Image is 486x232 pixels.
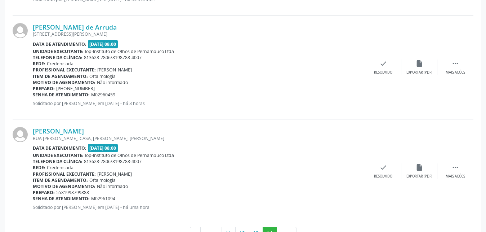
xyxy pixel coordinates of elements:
span: M02960459 [91,92,115,98]
span: Iop-Instituto de Olhos de Pernambuco Ltda [85,152,174,158]
b: Unidade executante: [33,152,84,158]
b: Preparo: [33,86,55,92]
b: Motivo de agendamento: [33,183,95,189]
span: [PERSON_NAME] [97,171,132,177]
div: RUA [PERSON_NAME], CASA, [PERSON_NAME], [PERSON_NAME] [33,135,365,141]
b: Senha de atendimento: [33,196,90,202]
span: Iop-Instituto de Olhos de Pernambuco Ltda [85,48,174,54]
b: Item de agendamento: [33,73,88,79]
div: Resolvido [374,70,392,75]
b: Profissional executante: [33,171,96,177]
b: Senha de atendimento: [33,92,90,98]
span: Não informado [97,183,128,189]
b: Profissional executante: [33,67,96,73]
div: Mais ações [446,70,465,75]
b: Rede: [33,61,45,67]
img: img [13,23,28,38]
span: Não informado [97,79,128,86]
b: Item de agendamento: [33,177,88,183]
b: Telefone da clínica: [33,54,83,61]
span: 5581998799888 [56,189,89,196]
span: Credenciada [47,165,73,171]
span: [PERSON_NAME] [97,67,132,73]
span: M02961094 [91,196,115,202]
span: Oftalmologia [89,177,116,183]
span: 813628-2806/8198788-4007 [84,54,142,61]
span: [DATE] 08:00 [88,40,118,48]
b: Motivo de agendamento: [33,79,95,86]
i: insert_drive_file [415,60,423,67]
div: Exportar (PDF) [406,174,432,179]
p: Solicitado por [PERSON_NAME] em [DATE] - há uma hora [33,204,365,210]
b: Data de atendimento: [33,41,86,47]
b: Preparo: [33,189,55,196]
img: img [13,127,28,142]
span: Credenciada [47,61,73,67]
b: Data de atendimento: [33,145,86,151]
a: [PERSON_NAME] [33,127,84,135]
div: Mais ações [446,174,465,179]
div: Resolvido [374,174,392,179]
i:  [451,60,459,67]
span: 813628-2806/8198788-4007 [84,158,142,165]
i: check [379,60,387,67]
span: Oftalmologia [89,73,116,79]
i: insert_drive_file [415,163,423,171]
a: [PERSON_NAME] de Arruda [33,23,117,31]
i: check [379,163,387,171]
p: Solicitado por [PERSON_NAME] em [DATE] - há 3 horas [33,100,365,106]
div: [STREET_ADDRESS][PERSON_NAME] [33,31,365,37]
b: Unidade executante: [33,48,84,54]
span: [DATE] 08:00 [88,144,118,152]
i:  [451,163,459,171]
span: [PHONE_NUMBER] [56,86,95,92]
div: Exportar (PDF) [406,70,432,75]
b: Rede: [33,165,45,171]
b: Telefone da clínica: [33,158,83,165]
